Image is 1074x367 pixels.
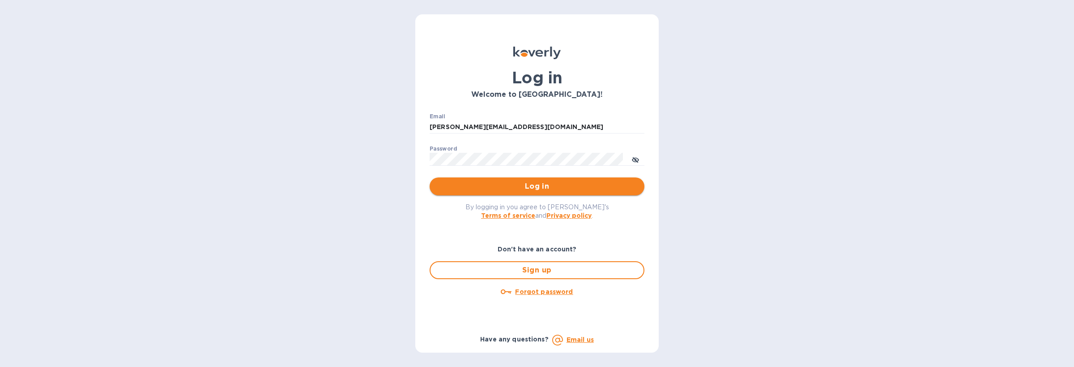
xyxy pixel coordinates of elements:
[498,246,577,253] b: Don't have an account?
[430,91,644,99] h3: Welcome to [GEOGRAPHIC_DATA]!
[430,261,644,279] button: Sign up
[430,114,445,119] label: Email
[430,68,644,87] h1: Log in
[513,47,561,59] img: Koverly
[430,121,644,134] input: Enter email address
[480,336,549,343] b: Have any questions?
[465,203,609,219] span: By logging in you agree to [PERSON_NAME]'s and .
[481,212,535,219] a: Terms of service
[430,177,644,195] button: Log in
[515,288,573,295] u: Forgot password
[438,265,636,276] span: Sign up
[437,181,637,192] span: Log in
[546,212,592,219] a: Privacy policy
[567,336,594,343] a: Email us
[430,146,457,151] label: Password
[626,150,644,168] button: toggle password visibility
